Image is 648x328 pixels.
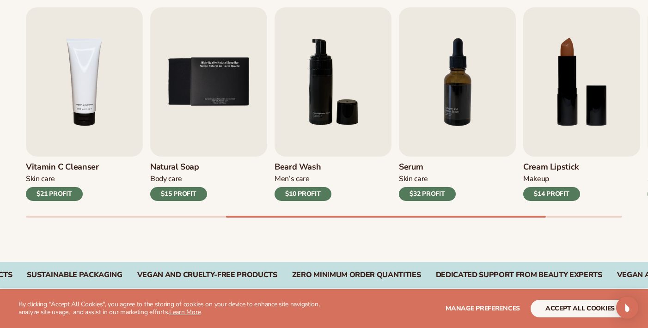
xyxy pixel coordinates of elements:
[275,187,331,201] div: $10 PROFIT
[399,162,456,172] h3: Serum
[616,297,638,319] div: Open Intercom Messenger
[523,7,640,201] a: 8 / 9
[399,187,456,201] div: $32 PROFIT
[436,271,602,279] div: DEDICATED SUPPORT FROM BEAUTY EXPERTS
[292,271,421,279] div: ZERO MINIMUM ORDER QUANTITIES
[399,7,516,201] a: 7 / 9
[169,308,201,316] a: Learn More
[26,174,99,184] div: Skin Care
[26,187,83,201] div: $21 PROFIT
[531,300,630,317] button: accept all cookies
[150,162,207,172] h3: Natural Soap
[523,162,580,172] h3: Cream Lipstick
[446,304,520,313] span: Manage preferences
[150,187,207,201] div: $15 PROFIT
[26,162,99,172] h3: Vitamin C Cleanser
[150,7,267,201] a: 5 / 9
[523,174,580,184] div: Makeup
[27,271,122,279] div: SUSTAINABLE PACKAGING
[18,301,331,316] p: By clicking "Accept All Cookies", you agree to the storing of cookies on your device to enhance s...
[446,300,520,317] button: Manage preferences
[275,7,391,201] a: 6 / 9
[275,162,331,172] h3: Beard Wash
[137,271,277,279] div: VEGAN AND CRUELTY-FREE PRODUCTS
[399,174,456,184] div: Skin Care
[26,7,143,201] a: 4 / 9
[275,174,331,184] div: Men’s Care
[150,174,207,184] div: Body Care
[523,187,580,201] div: $14 PROFIT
